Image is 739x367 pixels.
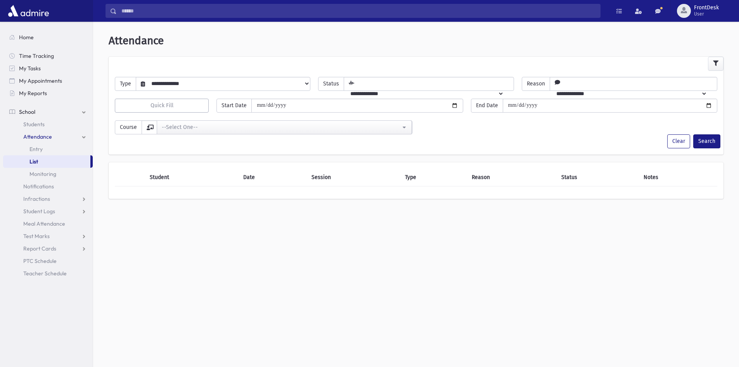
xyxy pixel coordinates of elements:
[693,134,720,148] button: Search
[3,255,93,267] a: PTC Schedule
[3,242,93,255] a: Report Cards
[19,77,62,84] span: My Appointments
[19,90,47,97] span: My Reports
[3,130,93,143] a: Attendance
[471,99,503,113] span: End Date
[557,169,639,186] th: Status
[3,267,93,280] a: Teacher Schedule
[115,120,142,134] span: Course
[23,245,56,252] span: Report Cards
[115,77,136,91] span: Type
[19,52,54,59] span: Time Tracking
[318,77,344,91] span: Status
[3,155,90,168] a: List
[19,108,35,115] span: School
[3,118,93,130] a: Students
[3,230,93,242] a: Test Marks
[23,208,55,215] span: Student Logs
[3,75,93,87] a: My Appointments
[19,65,41,72] span: My Tasks
[23,183,54,190] span: Notifications
[157,120,412,134] button: --Select One--
[3,87,93,99] a: My Reports
[3,217,93,230] a: Meal Attendance
[115,99,209,113] button: Quick Fill
[467,169,557,186] th: Reason
[151,102,173,109] span: Quick Fill
[639,169,717,186] th: Notes
[23,233,50,240] span: Test Marks
[29,158,38,165] span: List
[307,169,400,186] th: Session
[117,4,600,18] input: Search
[694,11,719,17] span: User
[3,50,93,62] a: Time Tracking
[23,220,65,227] span: Meal Attendance
[29,170,56,177] span: Monitoring
[23,270,67,277] span: Teacher Schedule
[23,195,50,202] span: Infractions
[23,257,57,264] span: PTC Schedule
[216,99,252,113] span: Start Date
[239,169,307,186] th: Date
[3,193,93,205] a: Infractions
[3,168,93,180] a: Monitoring
[23,133,52,140] span: Attendance
[6,3,51,19] img: AdmirePro
[694,5,719,11] span: FrontDesk
[3,31,93,43] a: Home
[667,134,690,148] button: Clear
[19,34,34,41] span: Home
[400,169,467,186] th: Type
[3,106,93,118] a: School
[3,205,93,217] a: Student Logs
[522,77,550,91] span: Reason
[162,123,401,131] div: --Select One--
[109,34,164,47] span: Attendance
[3,143,93,155] a: Entry
[23,121,45,128] span: Students
[145,169,239,186] th: Student
[3,180,93,193] a: Notifications
[3,62,93,75] a: My Tasks
[29,146,43,153] span: Entry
